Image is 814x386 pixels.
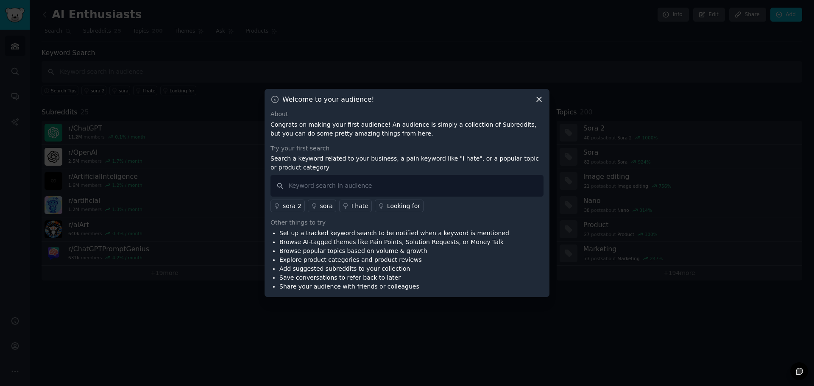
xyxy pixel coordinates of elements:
[279,255,509,264] li: Explore product categories and product reviews
[270,218,544,227] div: Other things to try
[279,264,509,273] li: Add suggested subreddits to your collection
[283,202,301,211] div: sora 2
[351,202,368,211] div: I hate
[279,282,509,291] li: Share your audience with friends or colleagues
[270,120,544,138] p: Congrats on making your first audience! An audience is simply a collection of Subreddits, but you...
[282,95,374,104] h3: Welcome to your audience!
[279,273,509,282] li: Save conversations to refer back to later
[270,200,305,212] a: sora 2
[279,238,509,247] li: Browse AI-tagged themes like Pain Points, Solution Requests, or Money Talk
[387,202,420,211] div: Looking for
[279,229,509,238] li: Set up a tracked keyword search to be notified when a keyword is mentioned
[308,200,336,212] a: sora
[375,200,424,212] a: Looking for
[270,175,544,197] input: Keyword search in audience
[339,200,372,212] a: I hate
[270,144,544,153] div: Try your first search
[320,202,333,211] div: sora
[270,110,544,119] div: About
[270,154,544,172] p: Search a keyword related to your business, a pain keyword like "I hate", or a popular topic or pr...
[279,247,509,255] li: Browse popular topics based on volume & growth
